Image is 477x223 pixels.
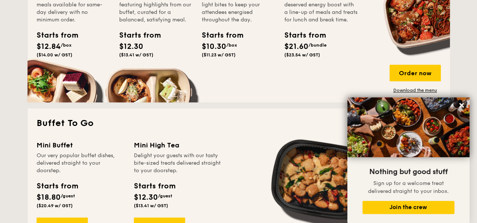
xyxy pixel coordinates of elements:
div: Starts from [119,30,153,41]
span: $12.30 [134,193,158,202]
a: Download the menu [390,87,441,93]
span: /guest [158,193,172,199]
div: Our very popular buffet dishes, delivered straight to your doorstep. [37,152,125,174]
span: /box [226,42,237,48]
div: Starts from [202,30,236,41]
h2: Buffet To Go [37,117,441,129]
span: $18.80 [37,193,61,202]
span: $12.84 [37,42,61,51]
button: Close [456,99,468,111]
div: Delight your guests with our tasty bite-sized treats delivered straight to your doorstep. [134,152,222,174]
span: $12.30 [119,42,143,51]
span: Sign up for a welcome treat delivered straight to your inbox. [368,180,449,194]
span: /box [61,42,72,48]
span: $21.60 [284,42,308,51]
div: Order now [390,65,441,81]
div: Starts from [37,181,78,192]
div: Starts from [37,30,71,41]
div: Starts from [284,30,318,41]
span: ($20.49 w/ GST) [37,203,73,208]
span: /guest [61,193,75,199]
span: ($13.41 w/ GST) [119,52,153,58]
div: Mini Buffet [37,140,125,150]
span: Nothing but good stuff [369,167,448,176]
span: ($23.54 w/ GST) [284,52,320,58]
button: Join the crew [362,201,454,214]
img: DSC07876-Edit02-Large.jpeg [347,97,469,157]
span: /bundle [308,42,327,48]
span: ($14.00 w/ GST) [37,52,72,58]
span: ($13.41 w/ GST) [134,203,168,208]
span: $10.30 [202,42,226,51]
div: Mini High Tea [134,140,222,150]
div: Starts from [134,181,175,192]
span: ($11.23 w/ GST) [202,52,236,58]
